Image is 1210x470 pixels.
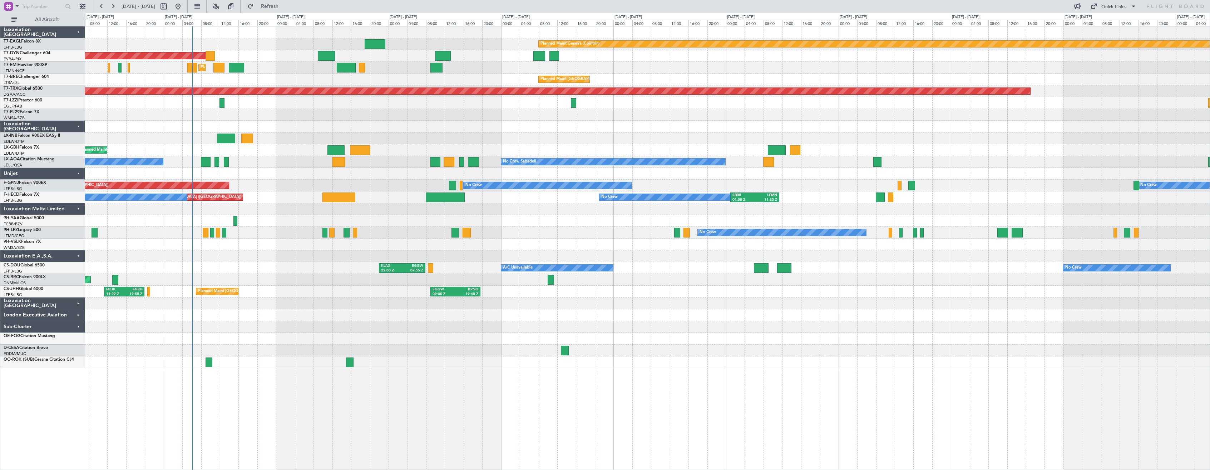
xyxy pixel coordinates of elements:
[381,268,402,273] div: 22:00 Z
[4,39,21,44] span: T7-EAGL
[601,192,618,202] div: No Crew
[4,162,22,168] a: LELL/QSA
[8,14,78,25] button: All Aircraft
[4,80,20,85] a: LTBA/ISL
[755,193,777,198] div: LFMN
[4,104,22,109] a: EGLF/FAB
[4,334,20,338] span: OE-FOG
[840,14,867,20] div: [DATE] - [DATE]
[87,14,114,20] div: [DATE] - [DATE]
[895,20,913,26] div: 12:00
[201,20,220,26] div: 08:00
[4,280,26,286] a: DNMM/LOS
[389,20,407,26] div: 00:00
[632,20,651,26] div: 04:00
[4,98,42,102] a: T7-LZZIPraetor 600
[455,292,478,297] div: 19:40 Z
[390,14,417,20] div: [DATE] - [DATE]
[106,287,124,292] div: HKJK
[332,20,351,26] div: 12:00
[465,180,482,191] div: No Crew
[1120,20,1138,26] div: 12:00
[4,134,18,138] span: LX-INB
[4,357,34,362] span: OO-ROK (SUB)
[4,334,55,338] a: OE-FOGCitation Mustang
[727,14,755,20] div: [DATE] - [DATE]
[164,20,182,26] div: 00:00
[433,287,455,292] div: EGGW
[707,20,726,26] div: 20:00
[1063,20,1082,26] div: 00:00
[4,287,43,291] a: CS-JHHGlobal 6000
[4,56,21,62] a: EVRA/RIX
[726,20,745,26] div: 00:00
[124,292,142,297] div: 19:55 Z
[182,20,201,26] div: 04:00
[4,145,39,150] a: LX-GBHFalcon 7X
[839,20,857,26] div: 00:00
[4,186,22,191] a: LFPB/LBG
[4,263,45,267] a: CS-DOUGlobal 6500
[670,20,688,26] div: 12:00
[165,14,192,20] div: [DATE] - [DATE]
[1087,1,1140,12] button: Quick Links
[557,20,576,26] div: 12:00
[4,63,18,67] span: T7-EMI
[4,245,25,250] a: WMSA/SZB
[433,292,455,297] div: 09:00 Z
[4,192,39,197] a: F-HECDFalcon 7X
[4,192,19,197] span: F-HECD
[820,20,838,26] div: 20:00
[464,20,482,26] div: 16:00
[700,227,716,238] div: No Crew
[4,75,49,79] a: T7-BREChallenger 604
[370,20,389,26] div: 20:00
[4,63,47,67] a: T7-EMIHawker 900XP
[913,20,932,26] div: 16:00
[276,20,295,26] div: 00:00
[4,39,41,44] a: T7-EAGLFalcon 8X
[4,240,41,244] a: 9H-VSLKFalcon 7X
[407,20,426,26] div: 04:00
[782,20,801,26] div: 12:00
[732,193,755,198] div: SBBR
[4,275,46,279] a: CS-RRCFalcon 900LX
[801,20,820,26] div: 16:00
[4,233,24,239] a: LFMD/CEQ
[1176,20,1195,26] div: 00:00
[220,20,238,26] div: 12:00
[4,110,20,114] span: T7-PJ29
[89,20,107,26] div: 08:00
[4,181,46,185] a: F-GPNJFalcon 900EX
[951,20,969,26] div: 00:00
[540,39,599,49] div: Planned Maint Geneva (Cointrin)
[755,197,777,202] div: 11:25 Z
[145,20,163,26] div: 20:00
[4,51,20,55] span: T7-DYN
[4,51,50,55] a: T7-DYNChallenger 604
[4,157,55,161] a: LX-AOACitation Mustang
[539,20,557,26] div: 08:00
[4,86,43,91] a: T7-TRXGlobal 6500
[426,20,445,26] div: 08:00
[255,4,285,9] span: Refresh
[1082,20,1101,26] div: 04:00
[4,92,25,97] a: DGAA/ACC
[402,268,423,273] div: 07:55 Z
[1007,20,1026,26] div: 12:00
[857,20,876,26] div: 04:00
[613,20,632,26] div: 00:00
[4,157,20,161] span: LX-AOA
[1065,262,1082,273] div: No Crew
[745,20,763,26] div: 04:00
[122,3,155,10] span: [DATE] - [DATE]
[4,75,18,79] span: T7-BRE
[932,20,951,26] div: 20:00
[1139,20,1157,26] div: 16:00
[4,68,25,74] a: LFMN/NCE
[238,20,257,26] div: 16:00
[988,20,1007,26] div: 08:00
[520,20,538,26] div: 04:00
[4,145,19,150] span: LX-GBH
[445,20,463,26] div: 12:00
